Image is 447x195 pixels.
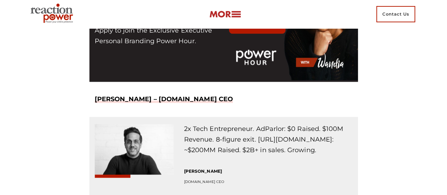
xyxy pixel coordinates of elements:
img: Hussein [95,124,173,178]
img: power-hour-png [229,46,281,69]
p: 2x Tech Entrepreneur. AdParlor: $0 Raised. $100M Revenue. 8-figure exit. [URL][DOMAIN_NAME]: ~$20... [184,124,353,155]
img: Executive Branding | Personal Branding Agency [28,1,79,27]
strong: [PERSON_NAME] [184,168,222,174]
span: Contact Us [376,6,415,22]
a: [PERSON_NAME] – [DOMAIN_NAME] CEO [95,95,233,103]
p: [DOMAIN_NAME] CEO [184,179,353,185]
img: more-btn.png [209,10,241,18]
